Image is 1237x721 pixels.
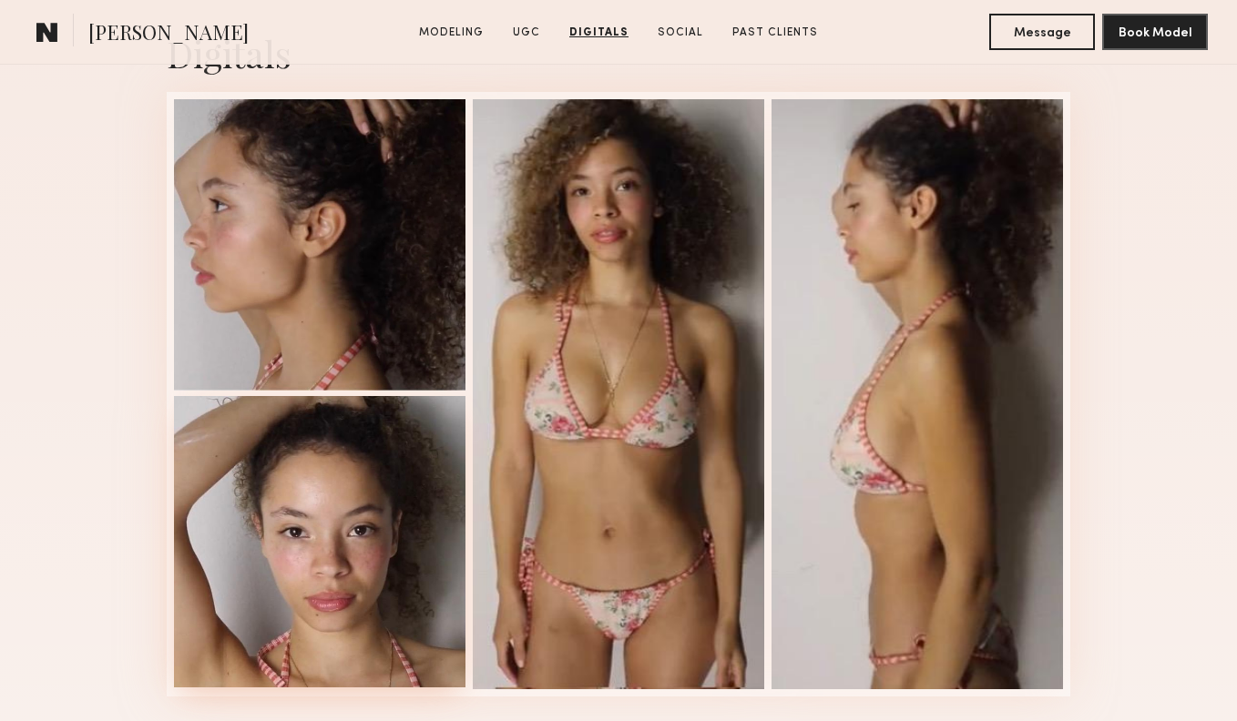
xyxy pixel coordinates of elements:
a: Modeling [412,25,491,41]
a: Digitals [562,25,636,41]
a: UGC [506,25,547,41]
button: Message [989,14,1095,50]
a: Social [650,25,711,41]
a: Book Model [1102,24,1208,39]
span: [PERSON_NAME] [88,18,249,50]
button: Book Model [1102,14,1208,50]
a: Past Clients [725,25,825,41]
